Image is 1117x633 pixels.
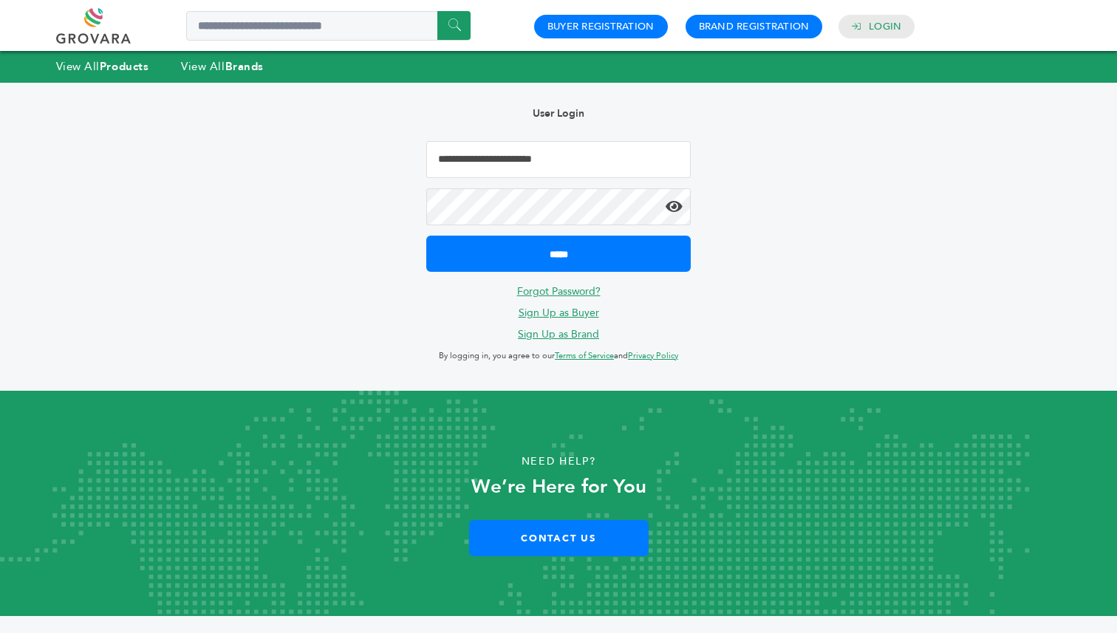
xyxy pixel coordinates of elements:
a: Forgot Password? [517,284,601,298]
a: Sign Up as Buyer [519,306,599,320]
a: Privacy Policy [628,350,678,361]
a: Terms of Service [555,350,614,361]
a: Sign Up as Brand [518,327,599,341]
a: Brand Registration [699,20,810,33]
a: View AllBrands [181,59,264,74]
input: Password [426,188,691,225]
strong: Brands [225,59,264,74]
input: Search a product or brand... [186,11,471,41]
input: Email Address [426,141,691,178]
p: Need Help? [56,451,1062,473]
a: View AllProducts [56,59,149,74]
b: User Login [533,106,584,120]
a: Buyer Registration [547,20,655,33]
strong: Products [100,59,148,74]
strong: We’re Here for You [471,473,646,500]
a: Contact Us [469,520,649,556]
p: By logging in, you agree to our and [426,347,691,365]
a: Login [869,20,901,33]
